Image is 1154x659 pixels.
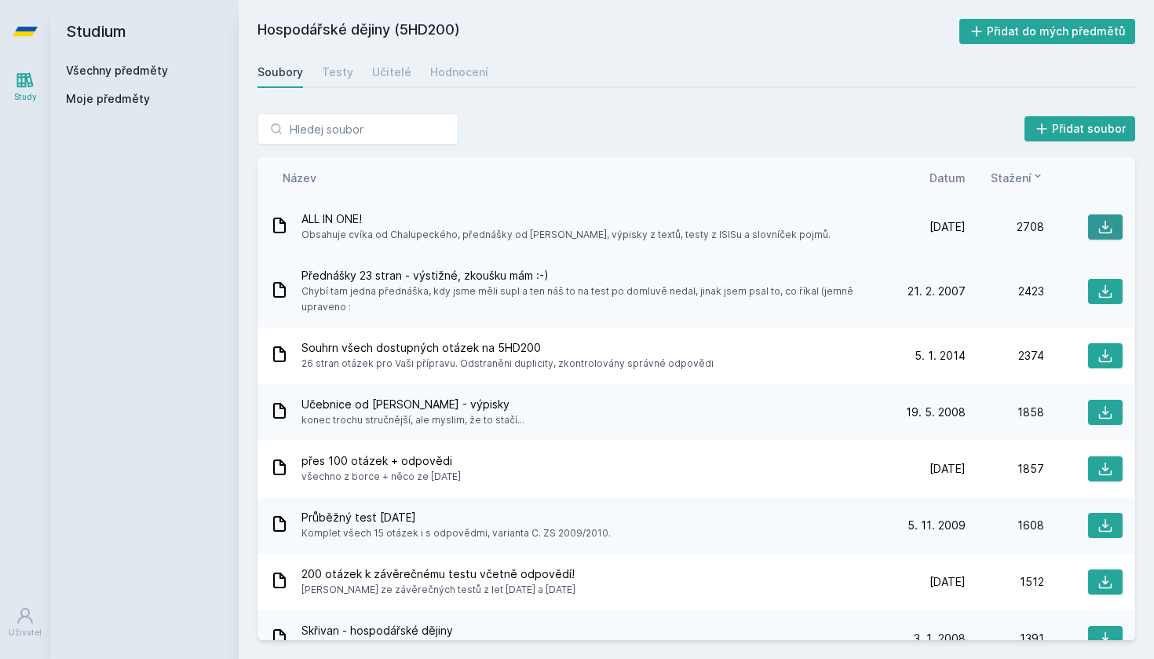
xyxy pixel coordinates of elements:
span: Přednášky 23 stran - výstižné, zkoušku mám :-) [301,268,881,284]
input: Hledej soubor [257,113,458,145]
div: 1512 [966,574,1044,590]
a: Uživatel [3,599,47,646]
div: 2374 [966,348,1044,364]
div: 1608 [966,518,1044,533]
button: Přidat do mých předmětů [959,19,1136,44]
div: Uživatel [9,627,42,639]
a: Všechny předměty [66,64,168,77]
span: [DATE] [929,219,966,235]
span: 19. 5. 2008 [906,405,966,420]
div: Učitelé [372,64,411,80]
span: Moje předměty [66,91,150,107]
div: 1391 [966,631,1044,646]
span: 200 otázek k závěrečnému testu včetně odpovědí! [301,566,575,582]
span: Komplet všech 15 otázek i s odpovědmi, varianta C. ZS 2009/2010. [301,525,611,541]
span: Souhrn všech dostupných otázek na 5HD200 [301,340,714,356]
span: přes 100 otázek + odpovědi [301,453,461,469]
div: Soubory [257,64,303,80]
button: Název [283,170,316,186]
div: 1858 [966,405,1044,420]
div: 1857 [966,461,1044,477]
span: 3. 1. 2008 [914,631,966,646]
span: [DATE] [929,461,966,477]
span: Stažení [991,170,1032,186]
span: 5. 1. 2014 [915,348,966,364]
a: Soubory [257,57,303,88]
span: 5. 11. 2009 [907,518,966,533]
span: 21. 2. 2007 [907,284,966,299]
span: ALL IN ONE! [301,211,831,227]
span: Skřivan - hospodářské dějiny [301,623,453,639]
span: [PERSON_NAME] ze závěrečných testů z let [DATE] a [DATE] [301,582,575,598]
span: všechno z borce + něco ze [DATE] [301,469,461,485]
span: Učebnice od [PERSON_NAME] - výpisky [301,397,524,412]
span: Chybí tam jedna přednáška, kdy jsme měli supl a ten náš to na test po domluvě nedal, jinak jsem p... [301,284,881,315]
span: Obsahuje cvíka od Chalupeckého, přednášky od [PERSON_NAME], výpisky z textů, testy z ISISu a slov... [301,227,831,243]
div: Testy [322,64,353,80]
div: Study [14,91,37,103]
a: Učitelé [372,57,411,88]
div: Hodnocení [430,64,488,80]
button: Datum [929,170,966,186]
a: Testy [322,57,353,88]
button: Přidat soubor [1024,116,1136,141]
span: 26 stran otázek pro Vaši přípravu. Odstraněni duplicity, zkontrolovány správné odpovědi [301,356,714,372]
a: Hodnocení [430,57,488,88]
h2: Hospodářské dějiny (5HD200) [257,19,959,44]
button: Stažení [991,170,1044,186]
span: Průběžný test [DATE] [301,510,611,525]
span: [DATE] [929,574,966,590]
span: všechny přednášky od Skřivana [301,639,453,654]
a: Study [3,63,47,111]
div: 2708 [966,219,1044,235]
span: konec trochu stručnější, ale myslim, že to stačí... [301,412,524,428]
div: 2423 [966,284,1044,299]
